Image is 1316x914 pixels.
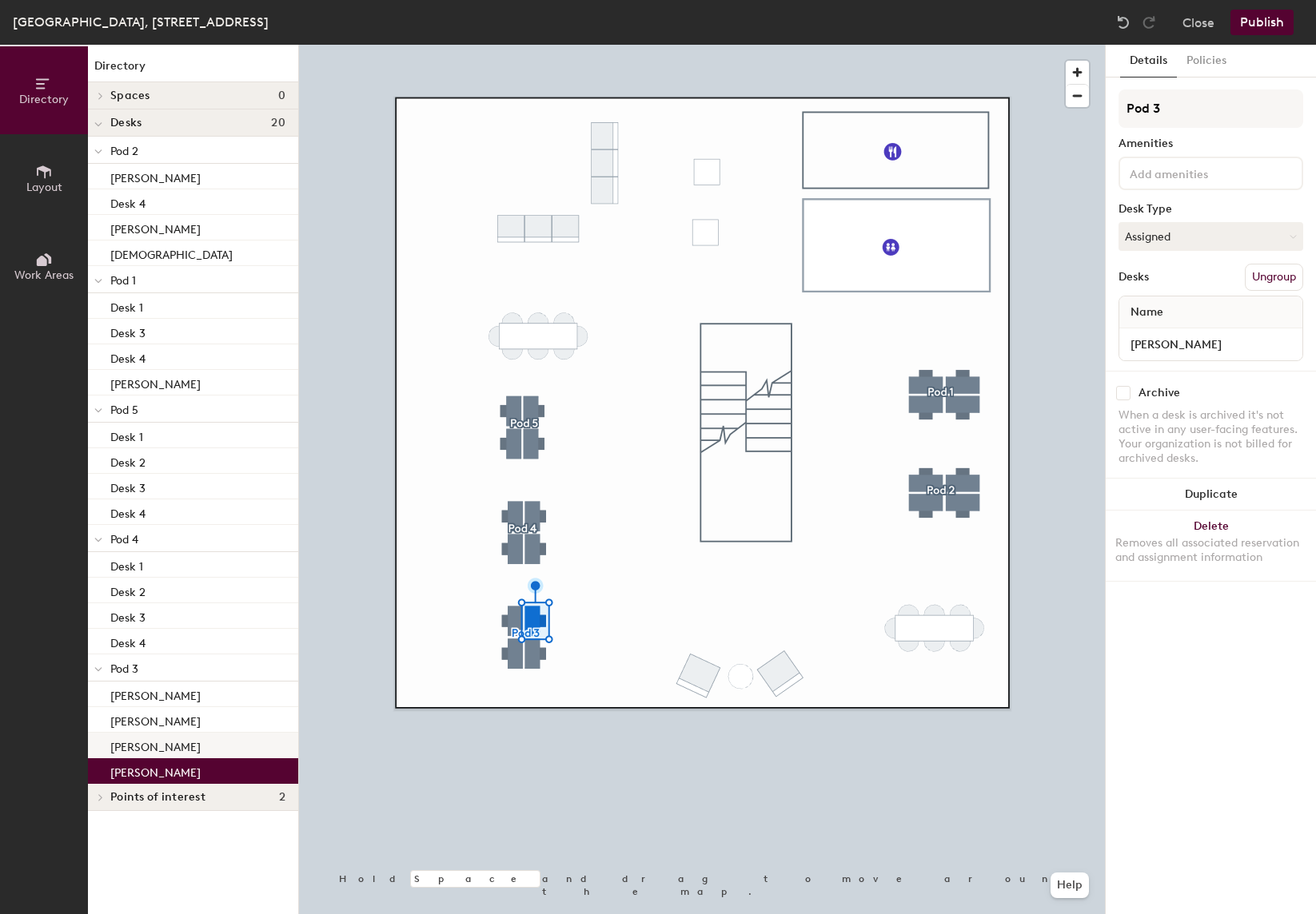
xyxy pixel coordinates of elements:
span: Name [1123,298,1171,327]
span: Pod 2 [110,145,138,158]
button: Policies [1177,45,1236,77]
button: Details [1120,45,1177,77]
button: Duplicate [1106,479,1316,511]
span: Work Areas [14,268,74,282]
p: [PERSON_NAME] [110,685,201,703]
p: Desk 3 [110,606,146,625]
span: Pod 5 [110,403,138,417]
p: Desk 2 [110,581,146,599]
p: Desk 1 [110,426,143,444]
button: DeleteRemoves all associated reservation and assignment information [1106,511,1316,581]
p: Desk 2 [110,451,146,470]
div: Amenities [1119,137,1303,150]
img: Undo [1115,14,1131,30]
button: Assigned [1119,222,1303,251]
span: Pod 4 [110,533,138,546]
span: Directory [19,93,69,106]
p: [PERSON_NAME] [110,167,201,185]
p: Desk 4 [110,193,146,211]
p: [PERSON_NAME] [110,710,201,729]
input: Unnamed desk [1123,333,1299,356]
input: Add amenities [1127,163,1270,182]
div: [GEOGRAPHIC_DATA], [STREET_ADDRESS] [13,12,269,32]
p: Desk 4 [110,348,146,366]
p: [PERSON_NAME] [110,761,201,780]
p: Desk 1 [110,555,143,574]
img: Redo [1141,14,1157,30]
div: Desk Type [1119,203,1303,216]
span: Pod 3 [110,662,138,676]
div: Archive [1139,387,1180,399]
p: [PERSON_NAME] [110,736,201,754]
p: [DEMOGRAPHIC_DATA] [110,244,233,262]
p: [PERSON_NAME] [110,373,201,391]
p: Desk 3 [110,477,146,495]
span: Desks [110,117,142,129]
p: Desk 4 [110,632,146,650]
span: 2 [279,791,285,804]
p: Desk 3 [110,322,146,340]
span: Layout [26,181,62,194]
button: Help [1051,872,1089,898]
span: Pod 1 [110,274,136,288]
button: Ungroup [1245,264,1303,291]
div: When a desk is archived it's not active in any user-facing features. Your organization is not bil... [1119,408,1303,466]
span: Points of interest [110,791,205,804]
p: Desk 1 [110,296,143,315]
h1: Directory [88,58,298,82]
button: Close [1182,10,1214,35]
p: [PERSON_NAME] [110,218,201,236]
div: Desks [1119,271,1149,284]
span: 20 [271,117,285,129]
div: Removes all associated reservation and assignment information [1115,536,1306,565]
p: Desk 4 [110,503,146,521]
span: 0 [278,89,285,102]
span: Spaces [110,89,150,102]
button: Publish [1230,10,1294,35]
